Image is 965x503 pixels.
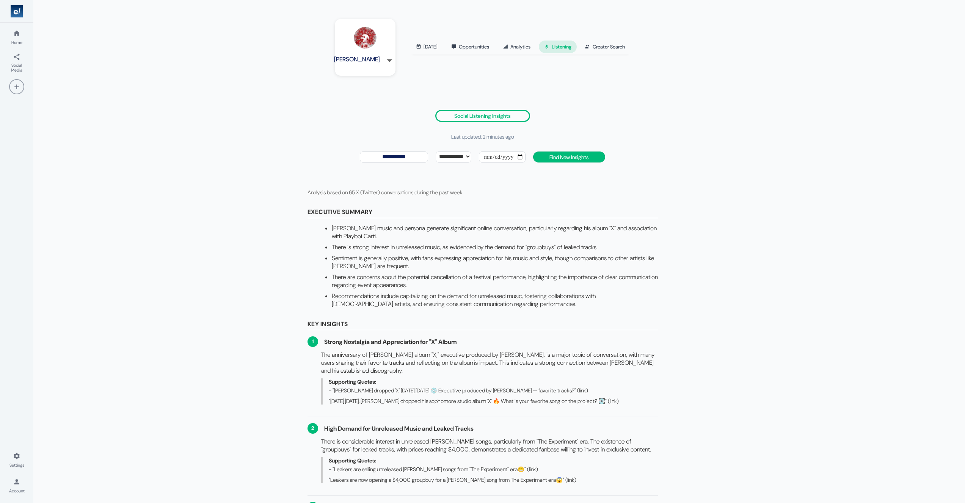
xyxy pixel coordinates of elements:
[3,474,30,497] a: Account
[332,243,658,251] li: There is strong interest in unreleased music, as evidenced by the demand for "groupbuys" of leake...
[334,55,380,63] h4: [PERSON_NAME]
[529,466,536,473] a: link
[329,378,658,385] div: Supporting Quotes:
[324,338,457,346] span: Strong Nostalgia and Appreciation for "X" Album
[354,27,377,50] img: Kencarson
[332,224,658,240] li: [PERSON_NAME] music and persona generate significant online conversation, particularly regarding ...
[329,466,658,473] li: - "Leakers are selling unreleased [PERSON_NAME] songs from "The Experiment" era😬" ( )
[329,398,658,405] li: "[DATE] [DATE], [PERSON_NAME] dropped his sophomore studio album 'X' 🔥 What is your favorite song...
[3,52,30,74] a: Social Media
[329,476,658,483] li: "Leakers are now opening a $4,000 groupbuy for a [PERSON_NAME] song from The Experiment era😱" ( )
[308,133,658,140] div: Last updated: 2 minutes ago
[3,26,30,48] a: Home
[11,40,22,45] span: Home
[533,152,605,162] button: Find New Insights
[308,208,658,218] div: Executive Summary
[308,189,658,196] div: Analysis based on 65 X (Twitter) conversations during the past week
[332,292,658,308] li: Recommendations include capitalizing on the demand for unreleased music, fostering collaborations...
[539,41,577,53] a: Listening
[332,273,658,289] li: There are concerns about the potential cancellation of a festival performance, highlighting the i...
[308,351,658,375] div: The anniversary of [PERSON_NAME] album "X," executive produced by [PERSON_NAME], is a major topic...
[610,398,617,405] a: link
[579,387,586,394] a: link
[6,63,27,73] span: Social Media
[308,320,658,330] div: Key Insights
[3,448,30,471] a: Settings
[308,336,318,347] span: 1
[308,423,318,434] span: 2
[11,5,23,17] img: Logo
[497,41,536,53] a: Analytics
[308,437,658,453] div: There is considerable interest in unreleased [PERSON_NAME] songs, particularly from "The Experime...
[324,425,474,433] span: High Demand for Unreleased Music and Leaked Tracks
[332,254,658,270] li: Sentiment is generally positive, with fans expressing appreciation for his music and style, thoug...
[329,387,658,394] li: - "[PERSON_NAME] dropped 'X' [DATE] [DATE] 💿 Executive produced by [PERSON_NAME] — favorite track...
[567,476,574,483] a: link
[329,457,658,464] div: Supporting Quotes:
[9,463,24,468] span: Settings
[580,41,630,53] a: Creator Search
[435,110,530,122] div: Social Listening Insights
[446,41,494,53] a: Opportunities
[411,41,443,53] a: [DATE]
[9,489,25,494] span: Account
